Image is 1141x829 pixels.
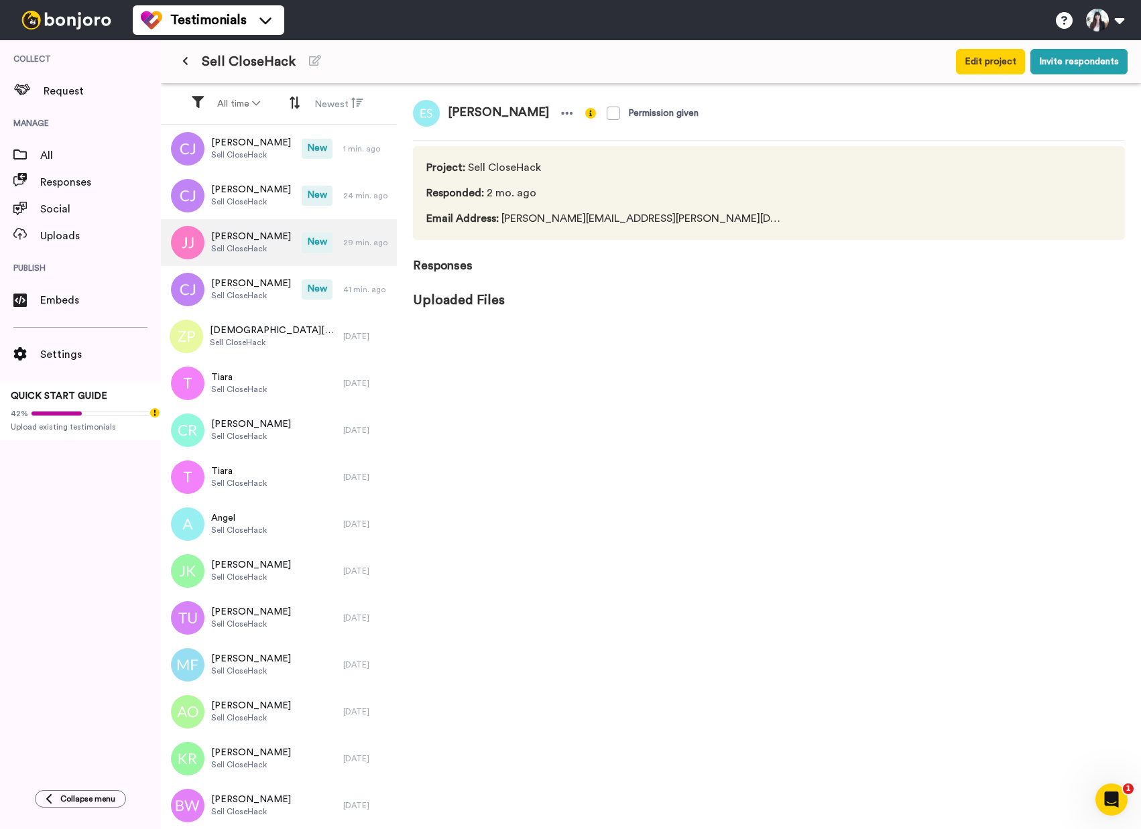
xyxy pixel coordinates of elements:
[211,511,267,525] span: Angel
[343,143,390,154] div: 1 min. ago
[161,313,397,360] a: [DEMOGRAPHIC_DATA][PERSON_NAME]Sell CloseHack[DATE]
[211,793,291,806] span: [PERSON_NAME]
[426,160,783,176] span: Sell CloseHack
[171,132,204,166] img: cj.png
[149,407,161,419] div: Tooltip anchor
[161,454,397,501] a: TiaraSell CloseHack[DATE]
[211,665,291,676] span: Sell CloseHack
[210,337,337,348] span: Sell CloseHack
[161,407,397,454] a: [PERSON_NAME]Sell CloseHack[DATE]
[161,688,397,735] a: [PERSON_NAME]Sell CloseHack[DATE]
[343,519,390,529] div: [DATE]
[440,100,557,127] span: [PERSON_NAME]
[44,83,161,99] span: Request
[426,162,465,173] span: Project :
[211,431,291,442] span: Sell CloseHack
[40,147,161,164] span: All
[211,712,291,723] span: Sell CloseHack
[956,49,1025,74] button: Edit project
[40,292,161,308] span: Embeds
[211,149,291,160] span: Sell CloseHack
[202,52,296,71] span: Sell CloseHack
[211,136,291,149] span: [PERSON_NAME]
[426,185,783,201] span: 2 mo. ago
[171,460,204,494] img: t.png
[211,619,291,629] span: Sell CloseHack
[302,233,333,253] span: New
[211,183,291,196] span: [PERSON_NAME]
[211,652,291,665] span: [PERSON_NAME]
[343,566,390,576] div: [DATE]
[211,525,267,535] span: Sell CloseHack
[40,201,161,217] span: Social
[40,346,161,363] span: Settings
[161,172,397,219] a: [PERSON_NAME]Sell CloseHackNew24 min. ago
[343,706,390,717] div: [DATE]
[1123,783,1134,794] span: 1
[211,806,291,817] span: Sell CloseHack
[343,425,390,436] div: [DATE]
[171,742,204,775] img: kr.png
[211,464,267,478] span: Tiara
[11,422,150,432] span: Upload existing testimonials
[40,174,161,190] span: Responses
[40,228,161,244] span: Uploads
[302,279,333,300] span: New
[171,413,204,447] img: cr.png
[306,91,371,117] button: Newest
[413,240,1125,275] span: Responses
[171,367,204,400] img: t.png
[628,107,699,120] div: Permission given
[302,139,333,159] span: New
[211,746,291,759] span: [PERSON_NAME]
[170,320,203,353] img: zp.png
[302,186,333,206] span: New
[171,273,204,306] img: cj.png
[161,501,397,548] a: AngelSell CloseHack[DATE]
[211,558,291,572] span: [PERSON_NAME]
[171,648,204,682] img: mf.png
[211,418,291,431] span: [PERSON_NAME]
[35,790,126,808] button: Collapse menu
[211,478,267,489] span: Sell CloseHack
[161,594,397,641] a: [PERSON_NAME]Sell CloseHack[DATE]
[171,554,204,588] img: jk.png
[141,9,162,31] img: tm-color.svg
[343,284,390,295] div: 41 min. ago
[171,226,204,259] img: jj.png
[211,384,267,395] span: Sell CloseHack
[211,572,291,582] span: Sell CloseHack
[211,290,291,301] span: Sell CloseHack
[171,695,204,728] img: ao.png
[171,601,204,635] img: tu.png
[60,793,115,804] span: Collapse menu
[343,237,390,248] div: 29 min. ago
[210,324,337,337] span: [DEMOGRAPHIC_DATA][PERSON_NAME]
[161,360,397,407] a: TiaraSell CloseHack[DATE]
[11,391,107,401] span: QUICK START GUIDE
[343,753,390,764] div: [DATE]
[211,759,291,770] span: Sell CloseHack
[161,782,397,829] a: [PERSON_NAME]Sell CloseHack[DATE]
[211,243,291,254] span: Sell CloseHack
[343,800,390,811] div: [DATE]
[161,548,397,594] a: [PERSON_NAME]Sell CloseHack[DATE]
[426,213,499,224] span: Email Address :
[161,641,397,688] a: [PERSON_NAME]Sell CloseHack[DATE]
[1095,783,1128,816] iframe: Intercom live chat
[211,605,291,619] span: [PERSON_NAME]
[211,230,291,243] span: [PERSON_NAME]
[413,100,440,127] img: es.png
[11,408,28,419] span: 42%
[209,92,268,116] button: All time
[211,196,291,207] span: Sell CloseHack
[343,331,390,342] div: [DATE]
[170,11,247,29] span: Testimonials
[171,507,204,541] img: a.png
[211,699,291,712] span: [PERSON_NAME]
[413,275,1125,310] span: Uploaded Files
[343,659,390,670] div: [DATE]
[426,188,484,198] span: Responded :
[161,125,397,172] a: [PERSON_NAME]Sell CloseHackNew1 min. ago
